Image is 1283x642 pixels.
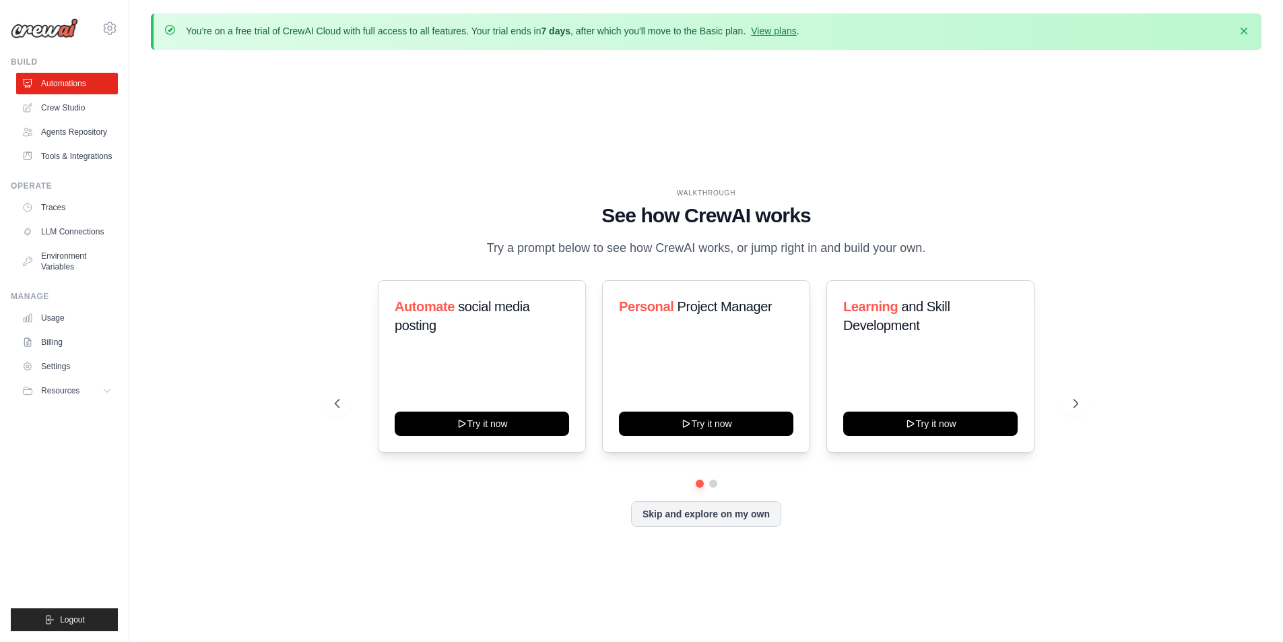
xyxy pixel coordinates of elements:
span: Learning [843,299,898,314]
img: Logo [11,18,78,38]
div: WALKTHROUGH [335,188,1078,198]
strong: 7 days [541,26,570,36]
span: Logout [60,614,85,625]
div: Build [11,57,118,67]
iframe: Chat Widget [1216,577,1283,642]
a: LLM Connections [16,221,118,243]
a: View plans [751,26,796,36]
span: Personal [619,299,673,314]
button: Try it now [395,412,569,436]
button: Resources [16,380,118,402]
span: social media posting [395,299,530,333]
button: Logout [11,608,118,631]
button: Try it now [619,412,793,436]
div: Manage [11,291,118,302]
a: Automations [16,73,118,94]
span: and Skill Development [843,299,950,333]
a: Traces [16,197,118,218]
a: Crew Studio [16,97,118,119]
button: Skip and explore on my own [631,501,781,527]
div: Operate [11,181,118,191]
button: Try it now [843,412,1018,436]
a: Environment Variables [16,245,118,278]
p: You're on a free trial of CrewAI Cloud with full access to all features. Your trial ends in , aft... [186,24,799,38]
a: Settings [16,356,118,377]
span: Resources [41,385,79,396]
a: Billing [16,331,118,353]
p: Try a prompt below to see how CrewAI works, or jump right in and build your own. [480,238,933,258]
a: Agents Repository [16,121,118,143]
span: Project Manager [677,299,772,314]
a: Tools & Integrations [16,146,118,167]
span: Automate [395,299,455,314]
a: Usage [16,307,118,329]
h1: See how CrewAI works [335,203,1078,228]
